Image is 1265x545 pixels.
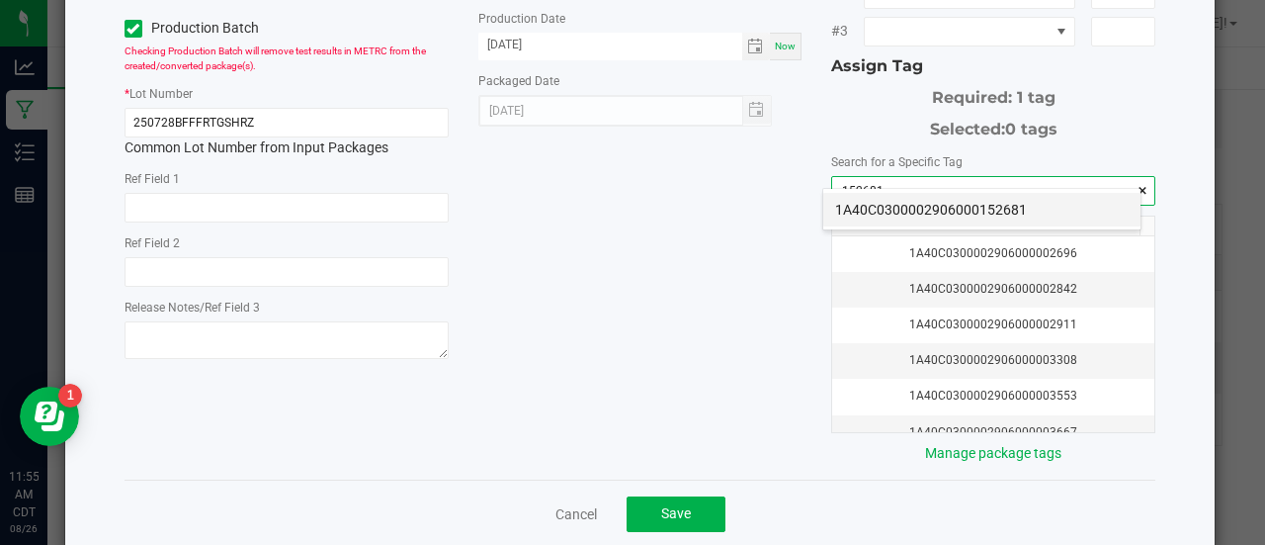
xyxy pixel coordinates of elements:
[831,54,1155,78] div: Assign Tag
[831,110,1155,141] div: Selected:
[831,78,1155,110] div: Required: 1 tag
[661,505,691,521] span: Save
[125,18,272,39] label: Production Batch
[844,351,1142,370] div: 1A40C0300002906000003308
[844,423,1142,442] div: 1A40C0300002906000003667
[125,299,260,317] label: Release Notes/Ref Field 3
[775,41,796,51] span: Now
[555,504,597,524] a: Cancel
[844,316,1142,334] div: 1A40C0300002906000002911
[125,170,180,188] label: Ref Field 1
[925,445,1061,461] a: Manage package tags
[478,72,559,90] label: Packaged Date
[125,108,449,158] div: Common Lot Number from Input Packages
[125,234,180,252] label: Ref Field 2
[823,193,1140,227] li: 1A40C0300002906000152681
[844,387,1142,406] div: 1A40C0300002906000003553
[844,244,1142,263] div: 1A40C0300002906000002696
[478,10,565,28] label: Production Date
[129,85,193,103] label: Lot Number
[864,17,1074,46] span: NO DATA FOUND
[627,497,725,532] button: Save
[831,153,963,171] label: Search for a Specific Tag
[478,33,742,57] input: Date
[742,33,771,60] span: Toggle calendar
[1005,120,1057,138] span: 0 tags
[844,280,1142,299] div: 1A40C0300002906000002842
[125,45,426,71] span: Checking Production Batch will remove test results in METRC from the created/converted package(s).
[1137,181,1148,201] span: clear
[831,21,864,42] span: #3
[58,384,82,408] iframe: Resource center unread badge
[20,387,79,446] iframe: Resource center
